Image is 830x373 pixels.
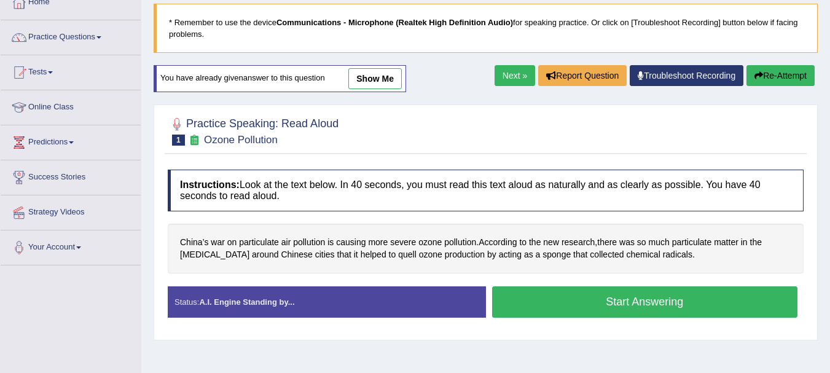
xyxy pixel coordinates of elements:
span: Click to see word definition [672,236,712,249]
span: Click to see word definition [336,236,366,249]
a: Strategy Videos [1,195,141,226]
span: Click to see word definition [444,236,476,249]
a: show me [348,68,402,89]
span: Click to see word definition [239,236,279,249]
span: Click to see word definition [750,236,762,249]
div: . , . [168,224,804,273]
button: Start Answering [492,286,798,318]
span: Click to see word definition [180,236,208,249]
span: Click to see word definition [389,248,396,261]
span: Click to see word definition [180,248,249,261]
span: Click to see word definition [487,248,496,261]
span: Click to see word definition [418,236,442,249]
span: Click to see word definition [562,236,595,249]
a: Practice Questions [1,20,141,51]
span: Click to see word definition [293,236,325,249]
span: Click to see word definition [398,248,417,261]
strong: A.I. Engine Standing by... [199,297,294,307]
b: Instructions: [180,179,240,190]
small: Exam occurring question [188,135,201,146]
div: You have already given answer to this question [154,65,406,92]
span: Click to see word definition [543,236,559,249]
h4: Look at the text below. In 40 seconds, you must read this text aloud as naturally and as clearly ... [168,170,804,211]
span: Click to see word definition [419,248,442,261]
span: Click to see word definition [536,248,541,261]
span: Click to see word definition [542,248,571,261]
span: Click to see word definition [619,236,635,249]
span: Click to see word definition [281,236,291,249]
span: Click to see word definition [637,236,646,249]
span: Click to see word definition [499,248,522,261]
span: 1 [172,135,185,146]
span: Click to see word definition [524,248,533,261]
a: Success Stories [1,160,141,191]
a: Next » [495,65,535,86]
span: Click to see word definition [211,236,225,249]
span: Click to see word definition [337,248,351,261]
a: Your Account [1,230,141,261]
span: Click to see word definition [519,236,527,249]
a: Predictions [1,125,141,156]
span: Click to see word definition [573,248,587,261]
span: Click to see word definition [327,236,334,249]
span: Click to see word definition [649,236,670,249]
span: Click to see word definition [529,236,541,249]
button: Report Question [538,65,627,86]
span: Click to see word definition [663,248,692,261]
span: Click to see word definition [390,236,416,249]
blockquote: * Remember to use the device for speaking practice. Or click on [Troubleshoot Recording] button b... [154,4,818,53]
a: Tests [1,55,141,86]
span: Click to see word definition [479,236,517,249]
span: Click to see word definition [354,248,358,261]
button: Re-Attempt [746,65,815,86]
small: Ozone Pollution [204,134,278,146]
span: Click to see word definition [227,236,237,249]
span: Click to see word definition [252,248,279,261]
span: Click to see word definition [627,248,660,261]
a: Troubleshoot Recording [630,65,743,86]
b: Communications - Microphone (Realtek High Definition Audio) [276,18,513,27]
div: Status: [168,286,486,318]
span: Click to see word definition [445,248,485,261]
span: Click to see word definition [361,248,386,261]
h2: Practice Speaking: Read Aloud [168,115,339,146]
span: Click to see word definition [315,248,335,261]
span: Click to see word definition [597,236,617,249]
a: Online Class [1,90,141,121]
span: Click to see word definition [741,236,748,249]
span: Click to see word definition [281,248,312,261]
span: Click to see word definition [714,236,738,249]
span: Click to see word definition [368,236,388,249]
span: Click to see word definition [590,248,624,261]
